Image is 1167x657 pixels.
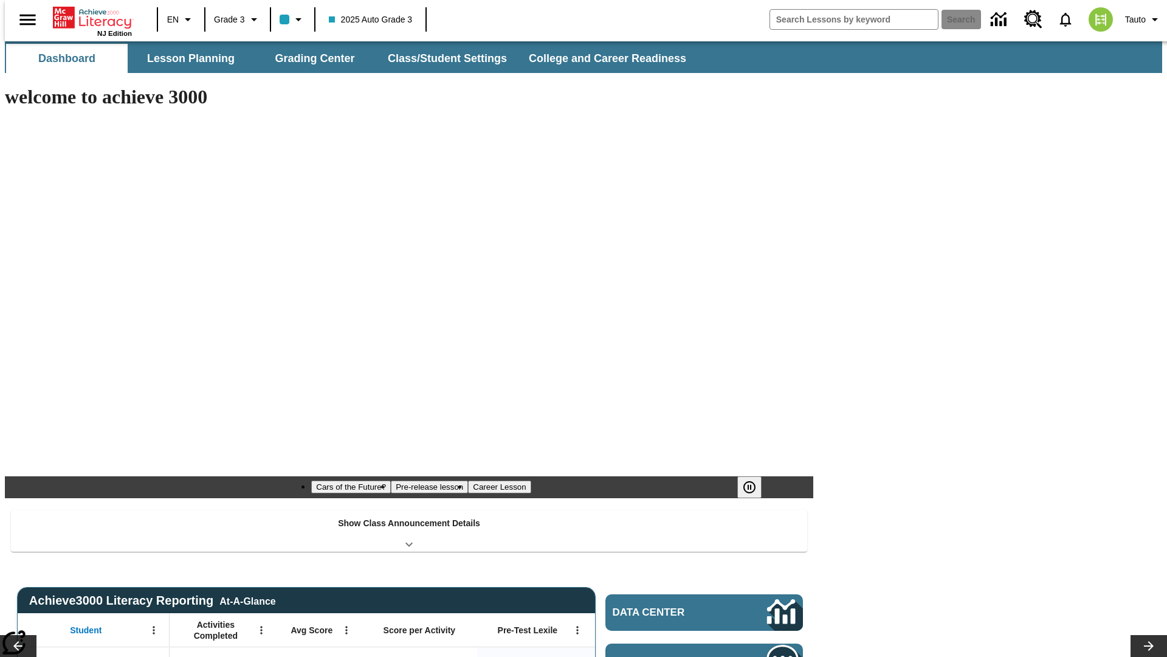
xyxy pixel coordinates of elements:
[498,625,558,636] span: Pre-Test Lexile
[1050,4,1081,35] a: Notifications
[1131,635,1167,657] button: Lesson carousel, Next
[10,2,46,38] button: Open side menu
[70,625,102,636] span: Student
[5,41,1162,73] div: SubNavbar
[5,44,697,73] div: SubNavbar
[338,517,480,530] p: Show Class Announcement Details
[613,607,726,619] span: Data Center
[53,5,132,30] a: Home
[378,44,517,73] button: Class/Student Settings
[252,621,270,639] button: Open Menu
[337,621,356,639] button: Open Menu
[311,481,391,493] button: Slide 1 Cars of the Future?
[737,476,774,498] div: Pause
[53,4,132,37] div: Home
[391,481,468,493] button: Slide 2 Pre-release lesson
[176,619,256,641] span: Activities Completed
[254,44,376,73] button: Grading Center
[519,44,696,73] button: College and Career Readiness
[1017,3,1050,36] a: Resource Center, Will open in new tab
[770,10,938,29] input: search field
[291,625,332,636] span: Avg Score
[214,13,245,26] span: Grade 3
[130,44,252,73] button: Lesson Planning
[329,13,413,26] span: 2025 Auto Grade 3
[5,86,813,108] h1: welcome to achieve 3000
[468,481,531,493] button: Slide 3 Career Lesson
[384,625,456,636] span: Score per Activity
[275,9,311,30] button: Class color is light blue. Change class color
[983,3,1017,36] a: Data Center
[6,44,128,73] button: Dashboard
[1081,4,1120,35] button: Select a new avatar
[167,13,179,26] span: EN
[209,9,266,30] button: Grade: Grade 3, Select a grade
[737,476,762,498] button: Pause
[145,621,163,639] button: Open Menu
[605,594,803,631] a: Data Center
[11,510,807,552] div: Show Class Announcement Details
[1125,13,1146,26] span: Tauto
[1120,9,1167,30] button: Profile/Settings
[1089,7,1113,32] img: avatar image
[219,594,275,607] div: At-A-Glance
[162,9,201,30] button: Language: EN, Select a language
[97,30,132,37] span: NJ Edition
[29,594,276,608] span: Achieve3000 Literacy Reporting
[568,621,587,639] button: Open Menu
